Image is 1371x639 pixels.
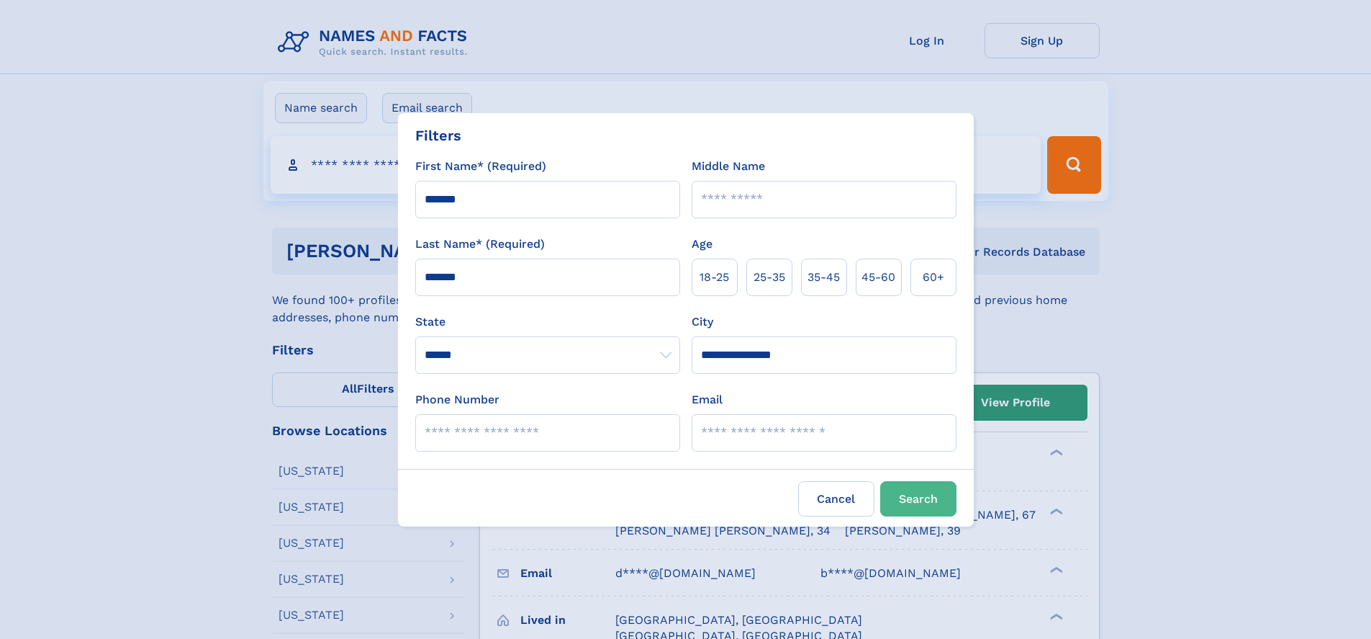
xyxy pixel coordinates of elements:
label: Email [692,391,723,408]
label: City [692,313,713,331]
span: 25‑35 [754,269,785,286]
span: 35‑45 [807,269,840,286]
label: Last Name* (Required) [415,236,545,253]
span: 60+ [923,269,944,286]
label: Cancel [798,481,874,517]
label: State [415,313,680,331]
button: Search [880,481,956,517]
label: Phone Number [415,391,499,408]
label: Middle Name [692,158,765,175]
label: First Name* (Required) [415,158,546,175]
div: Filters [415,125,461,146]
label: Age [692,236,712,253]
span: 18‑25 [700,269,729,286]
span: 45‑60 [861,269,895,286]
